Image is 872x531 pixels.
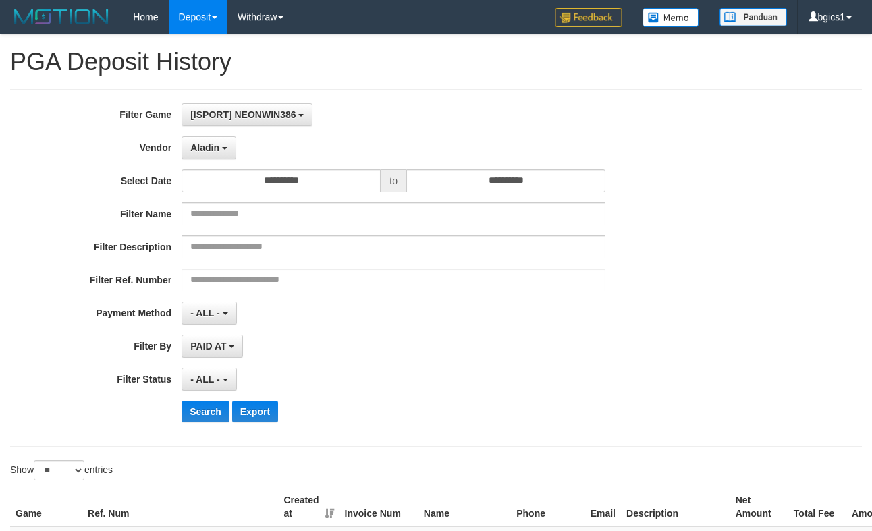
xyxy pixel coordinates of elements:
[82,488,278,526] th: Ref. Num
[585,488,621,526] th: Email
[190,374,220,385] span: - ALL -
[10,49,862,76] h1: PGA Deposit History
[730,488,788,526] th: Net Amount
[190,341,226,352] span: PAID AT
[232,401,278,422] button: Export
[182,368,236,391] button: - ALL -
[34,460,84,480] select: Showentries
[190,142,219,153] span: Aladin
[511,488,584,526] th: Phone
[182,302,236,325] button: - ALL -
[643,8,699,27] img: Button%20Memo.svg
[788,488,846,526] th: Total Fee
[10,460,113,480] label: Show entries
[182,401,229,422] button: Search
[190,109,296,120] span: [ISPORT] NEONWIN386
[339,488,418,526] th: Invoice Num
[182,103,312,126] button: [ISPORT] NEONWIN386
[182,136,236,159] button: Aladin
[555,8,622,27] img: Feedback.jpg
[182,335,243,358] button: PAID AT
[381,169,406,192] span: to
[10,7,113,27] img: MOTION_logo.png
[190,308,220,318] span: - ALL -
[719,8,787,26] img: panduan.png
[278,488,339,526] th: Created at: activate to sort column ascending
[621,488,730,526] th: Description
[418,488,511,526] th: Name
